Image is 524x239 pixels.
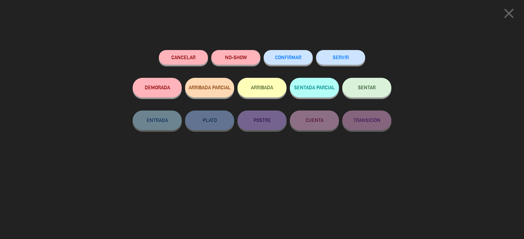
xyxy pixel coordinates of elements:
button: ARRIBADA [237,78,287,97]
button: NO-SHOW [211,50,260,65]
button: ARRIBADA PARCIAL [185,78,234,97]
button: POSTRE [237,111,287,130]
button: Cancelar [159,50,208,65]
button: PLATO [185,111,234,130]
button: CONFIRMAR [264,50,313,65]
span: SENTAR [358,85,376,90]
button: ENTRADA [133,111,182,130]
span: CONFIRMAR [275,55,301,60]
button: DEMORADA [133,78,182,97]
span: ARRIBADA PARCIAL [189,85,231,90]
i: close [501,5,517,22]
button: SERVIR [316,50,365,65]
button: close [499,5,519,24]
button: SENTADA PARCIAL [290,78,339,97]
button: SENTAR [342,78,391,97]
button: CUENTA [290,111,339,130]
button: TRANSICIÓN [342,111,391,130]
